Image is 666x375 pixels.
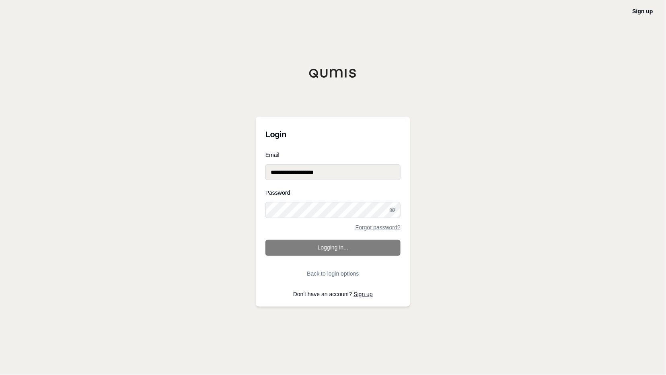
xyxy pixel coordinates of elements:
[265,291,401,297] p: Don't have an account?
[265,152,401,158] label: Email
[265,190,401,196] label: Password
[309,68,357,78] img: Qumis
[265,266,401,282] button: Back to login options
[633,8,653,14] a: Sign up
[356,225,401,230] a: Forgot password?
[265,126,401,142] h3: Login
[354,291,373,297] a: Sign up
